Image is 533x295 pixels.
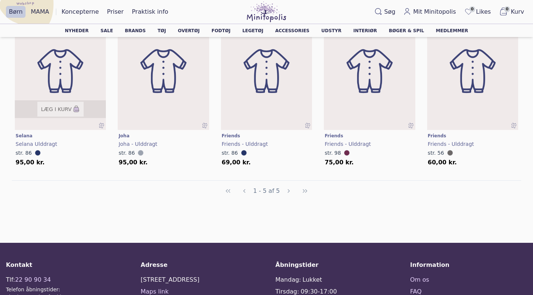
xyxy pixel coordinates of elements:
span: str. 56 [428,150,444,156]
a: Selana Ulddragt [16,140,105,148]
a: Friends [325,133,414,139]
span: 0 [469,6,475,12]
img: Børnetøj [118,8,209,134]
div: Telefon åbningstider: [6,286,80,293]
a: 22 90 90 34 [15,276,51,283]
span: 95,00 kr. [118,160,148,165]
a: Medlemmer [436,29,468,33]
a: Praktisk info [129,6,171,18]
span: Friends [222,133,240,138]
span: Friends [428,133,446,138]
a: Priser [104,6,127,18]
a: BørnetøjBørnetøj [118,8,209,130]
a: Friends - Ulddragt [428,140,517,148]
a: Friends - Ulddragt [325,140,414,148]
a: Koncepterne [58,6,102,18]
a: Maps link [141,288,168,295]
span: 0 [504,6,510,12]
a: Nyheder [65,29,88,33]
span: Tirsdag: [275,288,299,295]
span: str. 86 [222,150,238,156]
span: Selana Ulddragt [16,141,57,147]
a: BørnetøjBørnetøjNyhed [324,8,415,130]
img: Børnetøj [221,8,312,134]
span: Selana [16,133,33,138]
a: Tøj [158,29,166,33]
span: str. 98 [325,150,341,156]
a: Legetøj [242,29,264,33]
img: Børnetøj [324,8,415,134]
span: Joha - Ulddragt [118,141,157,147]
span: Friends - Ulddragt [325,141,371,147]
a: BørnetøjBørnetøj [221,8,312,130]
span: Lukket [302,276,322,283]
div: Information [410,261,527,269]
a: 0Likes [461,6,494,18]
span: Mit Minitopolis [413,7,456,16]
a: Bøger & spil [389,29,424,33]
a: Friends [428,133,517,139]
a: Selana [16,133,105,139]
a: Sale [101,29,113,33]
button: Søg [372,6,398,18]
a: Friends [222,133,311,139]
button: 0Kurv [496,6,527,18]
a: Joha [118,133,208,139]
span: 95,00 kr. [16,160,45,165]
div: Tlf: [6,275,80,284]
span: 1 - 5 af 5 [253,187,280,195]
div: Åbningstider [275,261,392,269]
div: Kontakt [6,261,123,269]
div: Adresse [141,261,258,269]
div: [STREET_ADDRESS] [141,275,258,284]
img: Børnetøj [427,8,518,134]
span: str. 86 [16,150,32,156]
a: Joha - Ulddragt [118,140,208,148]
button: Læg i kurv [37,102,84,117]
a: Interiør [353,29,377,33]
a: Mit Minitopolis [400,6,459,18]
a: Fodtøj [211,29,230,33]
a: Friends - Ulddragt [222,140,311,148]
span: Friends - Ulddragt [428,141,474,147]
span: 09:30-17:00 [301,288,337,295]
img: Minitopolis logo [247,1,286,22]
span: 60,00 kr. [428,160,457,165]
span: Kurv [511,7,524,16]
span: Mandag: [275,276,301,283]
a: MAMA [28,6,52,18]
a: Overtøj [178,29,200,33]
span: Joha [118,133,129,138]
img: Børnetøj [15,8,106,134]
span: Friends [325,133,343,138]
span: 75,00 kr. [325,160,354,165]
span: Søg [384,7,395,16]
span: str. 86 [118,150,135,156]
a: Børn [6,6,26,18]
a: Om os [410,275,527,284]
span: Likes [476,7,491,16]
a: Accessories [275,29,309,33]
a: Udstyr [321,29,341,33]
span: Læg i kurv [41,105,72,113]
a: Brands [125,29,145,33]
a: BørnetøjBørnetøjLæg i kurv [15,8,106,130]
span: 69,00 kr. [222,160,251,165]
span: Friends - Ulddragt [222,141,268,147]
a: BørnetøjBørnetøjNyhed [427,8,518,130]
